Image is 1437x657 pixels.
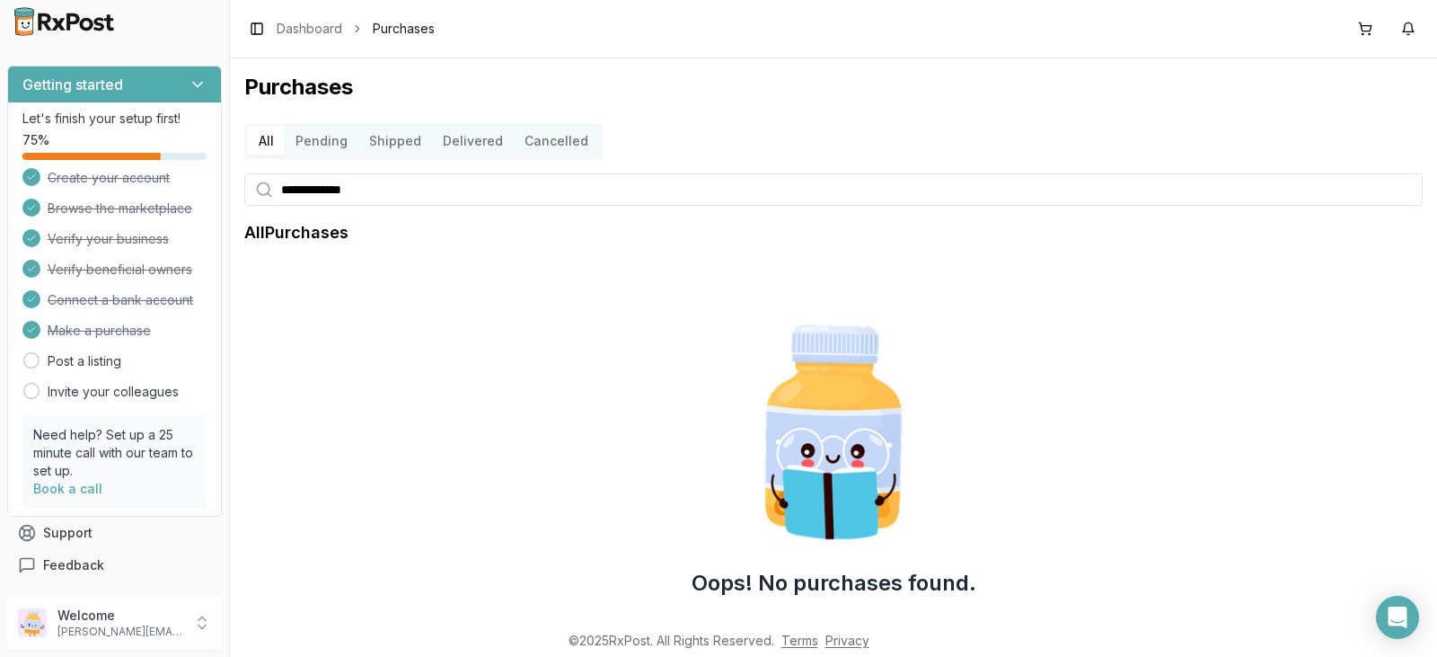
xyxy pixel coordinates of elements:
span: Purchases [373,20,435,38]
img: RxPost Logo [7,7,122,36]
span: Make a purchase [48,322,151,340]
button: Cancelled [514,127,599,155]
a: Dashboard [277,20,342,38]
h3: Getting started [22,74,123,95]
p: Let's finish your setup first! [22,110,207,128]
nav: breadcrumb [277,20,435,38]
span: Verify beneficial owners [48,261,192,279]
span: 75 % [22,131,49,149]
span: Create your account [48,169,170,187]
img: Smart Pill Bottle [718,317,948,547]
a: Invite your colleagues [48,383,179,401]
p: [PERSON_NAME][EMAIL_ADDRESS][DOMAIN_NAME] [57,625,182,639]
a: Post a listing [48,352,121,370]
span: Connect a bank account [48,291,193,309]
button: Delivered [432,127,514,155]
img: User avatar [18,608,47,637]
a: Privacy [825,633,869,648]
button: All [248,127,285,155]
button: Support [7,517,222,549]
a: Terms [781,633,818,648]
button: Feedback [7,549,222,582]
a: Book a call [33,481,102,496]
h3: Search the marketplace and make a purchase! [662,619,1005,644]
div: Open Intercom Messenger [1376,596,1419,639]
span: Browse the marketplace [48,200,192,218]
p: Welcome [57,607,182,625]
h2: Oops! No purchases found. [692,569,976,598]
span: Feedback [43,556,104,574]
h1: All Purchases [244,220,348,245]
button: Pending [285,127,358,155]
h1: Purchases [244,73,1423,102]
button: Shipped [358,127,432,155]
p: Need help? Set up a 25 minute call with our team to set up. [33,426,196,480]
span: Verify your business [48,230,169,248]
